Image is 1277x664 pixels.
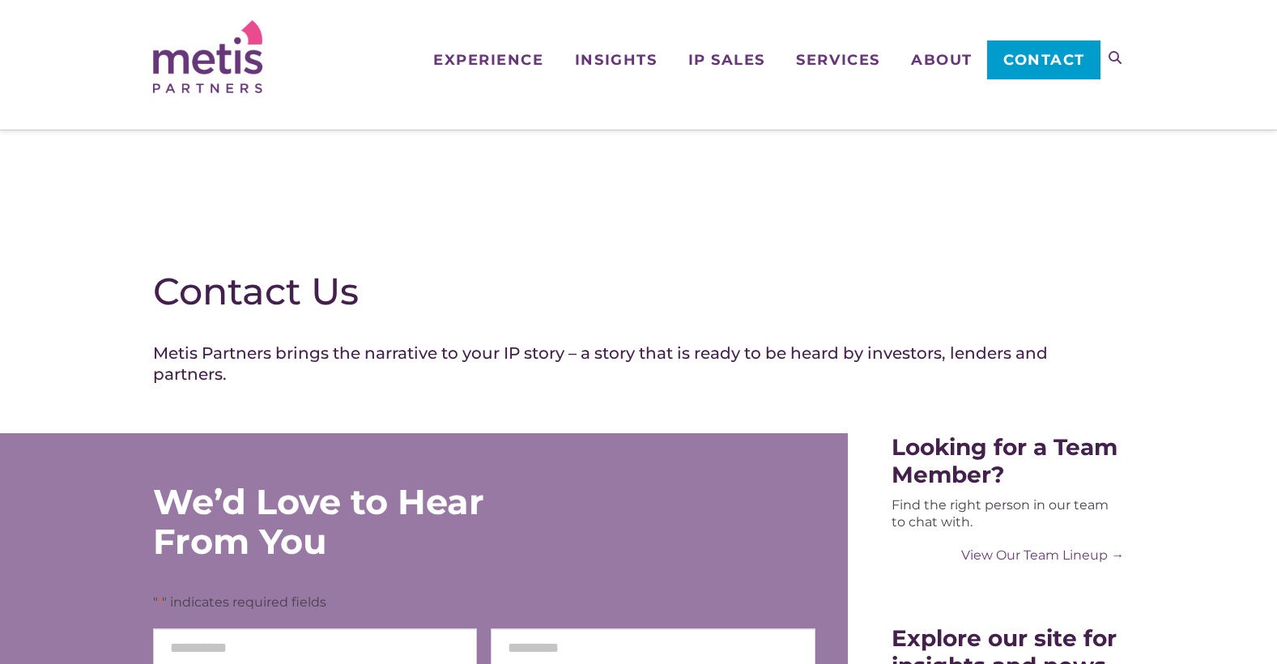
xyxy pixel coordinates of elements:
[575,53,657,67] span: Insights
[153,482,582,561] div: We’d Love to Hear From You
[433,53,543,67] span: Experience
[892,496,1125,530] div: Find the right person in our team to chat with.
[153,343,1125,385] h4: Metis Partners brings the narrative to your IP story – a story that is ready to be heard by inves...
[796,53,879,67] span: Services
[911,53,973,67] span: About
[153,20,262,93] img: Metis Partners
[987,40,1100,79] a: Contact
[688,53,765,67] span: IP Sales
[1003,53,1085,67] span: Contact
[153,269,1125,314] h1: Contact Us
[892,433,1125,488] div: Looking for a Team Member?
[892,547,1125,564] a: View Our Team Lineup →
[153,594,815,611] p: " " indicates required fields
